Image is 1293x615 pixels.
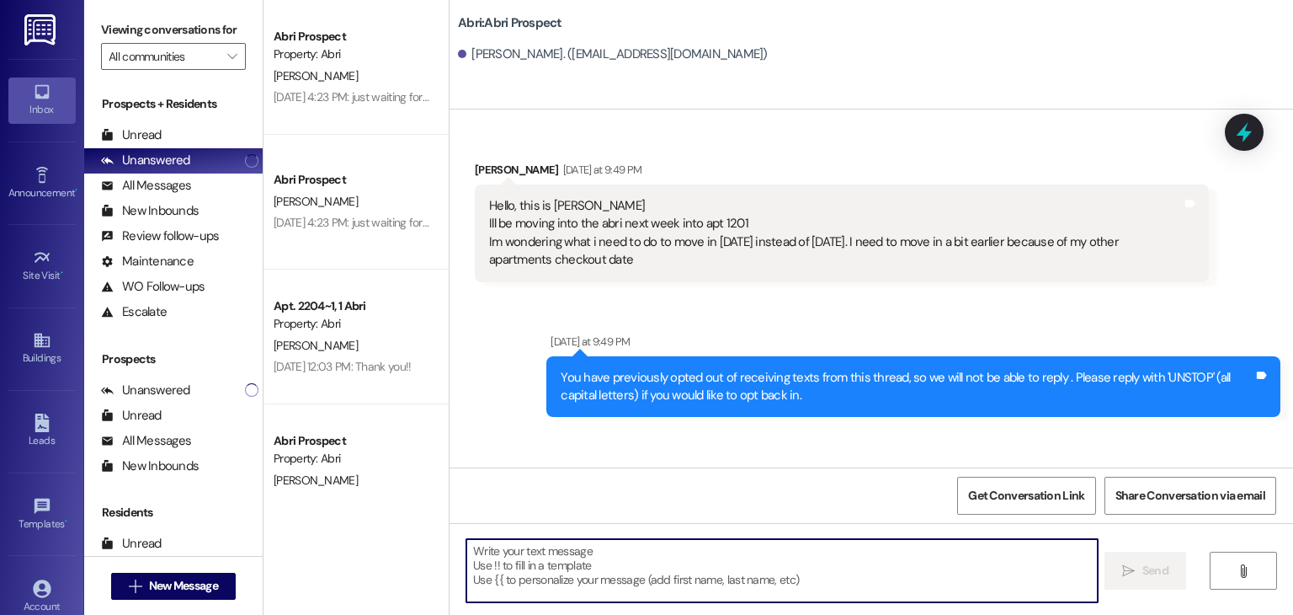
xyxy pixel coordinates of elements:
[101,535,162,553] div: Unread
[84,350,263,368] div: Prospects
[101,227,219,245] div: Review follow-ups
[957,477,1095,515] button: Get Conversation Link
[1104,552,1186,590] button: Send
[109,43,219,70] input: All communities
[101,303,167,321] div: Escalate
[274,338,358,353] span: [PERSON_NAME]
[274,297,429,315] div: Apt. 2204~1, 1 Abri
[274,45,429,63] div: Property: Abri
[274,68,358,83] span: [PERSON_NAME]
[1237,564,1249,578] i: 
[8,492,76,537] a: Templates •
[111,573,236,600] button: New Message
[1142,562,1168,580] span: Send
[274,215,512,230] div: [DATE] 4:23 PM: just waiting for my mom to sign it
[101,278,205,296] div: WO Follow-ups
[489,197,1182,270] div: Hello, this is [PERSON_NAME] Ill be moving into the abri next week into apt 1201 Im wondering wha...
[458,14,562,32] b: Abri: Abri Prospect
[129,580,141,593] i: 
[101,177,191,195] div: All Messages
[968,487,1084,505] span: Get Conversation Link
[274,315,429,333] div: Property: Abri
[1104,477,1276,515] button: Share Conversation via email
[274,89,512,104] div: [DATE] 4:23 PM: just waiting for my mom to sign it
[75,184,77,196] span: •
[101,253,194,270] div: Maintenance
[24,14,59,45] img: ResiDesk Logo
[101,152,190,169] div: Unanswered
[274,494,461,509] div: [DATE] at 2:47 PM: Thank you so much!
[61,267,63,279] span: •
[1115,487,1265,505] span: Share Conversation via email
[274,171,429,189] div: Abri Prospect
[274,473,358,488] span: [PERSON_NAME]
[274,194,358,209] span: [PERSON_NAME]
[8,78,76,123] a: Inbox
[274,432,429,450] div: Abri Prospect
[8,409,76,454] a: Leads
[101,457,199,475] div: New Inbounds
[561,369,1253,405] div: You have previously opted out of receiving texts from this thread, so we will not be able to repl...
[8,326,76,372] a: Buildings
[8,243,76,289] a: Site Visit •
[274,28,429,45] div: Abri Prospect
[149,577,218,595] span: New Message
[101,432,191,450] div: All Messages
[65,516,67,527] span: •
[559,161,642,179] div: [DATE] at 9:49 PM
[101,382,190,399] div: Unanswered
[84,95,263,113] div: Prospects + Residents
[227,50,237,63] i: 
[101,17,246,43] label: Viewing conversations for
[458,45,768,63] div: [PERSON_NAME]. ([EMAIL_ADDRESS][DOMAIN_NAME])
[475,161,1209,184] div: [PERSON_NAME]
[1122,564,1135,578] i: 
[101,202,199,220] div: New Inbounds
[274,450,429,468] div: Property: Abri
[274,359,411,374] div: [DATE] 12:03 PM: Thank you!!
[84,504,263,521] div: Residents
[101,126,162,144] div: Unread
[101,407,162,425] div: Unread
[546,333,630,350] div: [DATE] at 9:49 PM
